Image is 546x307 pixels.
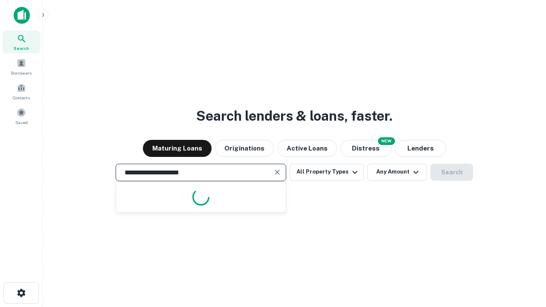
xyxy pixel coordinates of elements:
span: Search [14,45,29,52]
button: Clear [271,166,283,178]
button: Maturing Loans [143,140,212,157]
a: Search [3,30,40,53]
iframe: Chat Widget [503,239,546,280]
button: Any Amount [367,164,427,181]
button: Originations [215,140,274,157]
h3: Search lenders & loans, faster. [196,106,392,126]
a: Saved [3,104,40,127]
a: Contacts [3,80,40,103]
button: Active Loans [277,140,337,157]
div: NEW [378,137,395,145]
span: Borrowers [11,70,32,76]
button: Lenders [395,140,446,157]
span: Contacts [13,94,30,101]
img: capitalize-icon.png [14,7,30,24]
button: All Property Types [290,164,364,181]
span: Saved [15,119,28,126]
button: Search distressed loans with lien and other non-mortgage details. [340,140,392,157]
a: Borrowers [3,55,40,78]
